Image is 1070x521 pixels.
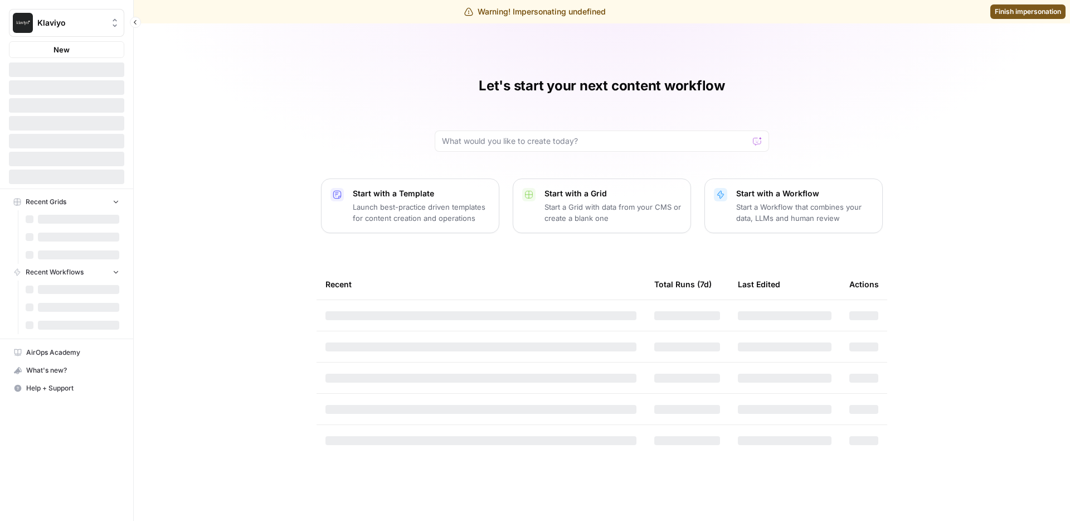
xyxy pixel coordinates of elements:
[321,179,499,233] button: Start with a TemplateLaunch best-practice driven templates for content creation and operations
[9,264,124,281] button: Recent Workflows
[9,379,124,397] button: Help + Support
[849,269,879,300] div: Actions
[9,41,124,58] button: New
[26,348,119,358] span: AirOps Academy
[37,17,105,28] span: Klaviyo
[9,362,124,379] div: What's new?
[353,201,490,224] p: Launch best-practice driven templates for content creation and operations
[325,269,636,300] div: Recent
[990,4,1066,19] a: Finish impersonation
[736,201,873,224] p: Start a Workflow that combines your data, LLMs and human review
[738,269,780,300] div: Last Edited
[26,383,119,393] span: Help + Support
[13,13,33,33] img: Klaviyo Logo
[654,269,712,300] div: Total Runs (7d)
[26,197,66,207] span: Recent Grids
[544,201,682,224] p: Start a Grid with data from your CMS or create a blank one
[9,194,124,210] button: Recent Grids
[53,44,70,55] span: New
[736,188,873,199] p: Start with a Workflow
[9,9,124,37] button: Workspace: Klaviyo
[544,188,682,199] p: Start with a Grid
[9,344,124,361] a: AirOps Academy
[9,361,124,379] button: What's new?
[464,6,606,17] div: Warning! Impersonating undefined
[479,77,725,95] h1: Let's start your next content workflow
[995,7,1061,17] span: Finish impersonation
[704,179,883,233] button: Start with a WorkflowStart a Workflow that combines your data, LLMs and human review
[442,136,748,147] input: What would you like to create today?
[26,267,84,277] span: Recent Workflows
[513,179,691,233] button: Start with a GridStart a Grid with data from your CMS or create a blank one
[353,188,490,199] p: Start with a Template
